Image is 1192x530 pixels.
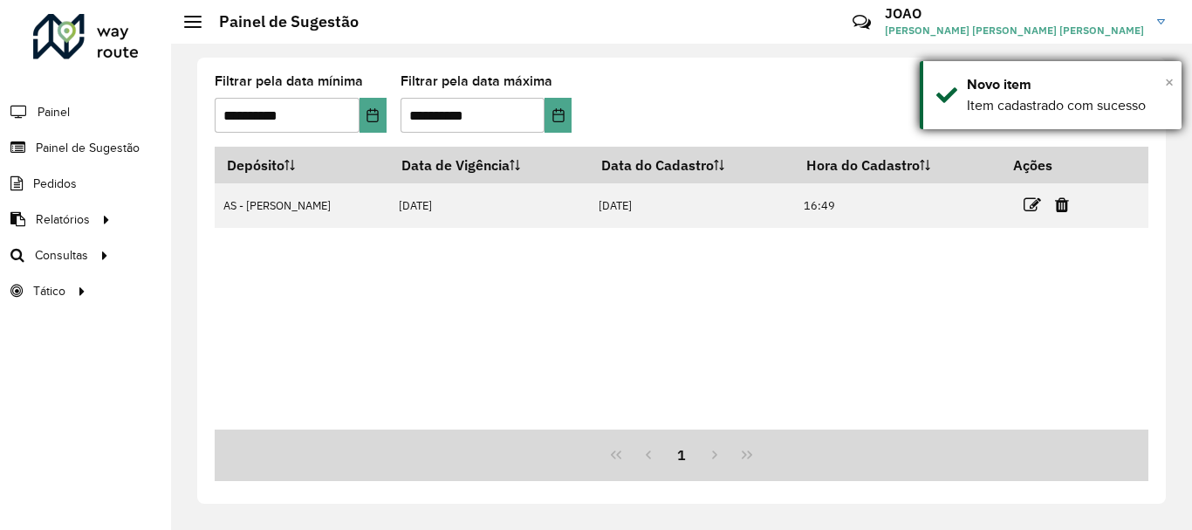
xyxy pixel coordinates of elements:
td: AS - [PERSON_NAME] [215,183,390,228]
a: Excluir [1055,193,1069,217]
button: Close [1165,69,1174,95]
div: Item cadastrado com sucesso [967,95,1168,116]
button: Choose Date [360,98,387,133]
span: Painel de Sugestão [36,139,140,157]
h3: JOAO [885,5,1144,22]
th: Data do Cadastro [589,147,794,183]
th: Hora do Cadastro [795,147,1002,183]
label: Filtrar pela data máxima [401,71,552,92]
span: Consultas [35,246,88,265]
a: Editar [1024,193,1041,217]
span: Relatórios [36,210,90,229]
span: Pedidos [33,175,77,193]
label: Filtrar pela data mínima [215,71,363,92]
span: × [1165,72,1174,92]
td: [DATE] [589,183,794,228]
td: 16:49 [795,183,1002,228]
button: 1 [665,438,698,471]
th: Ações [1001,147,1106,183]
th: Depósito [215,147,390,183]
button: Choose Date [545,98,572,133]
div: Novo item [967,74,1168,95]
th: Data de Vigência [390,147,589,183]
td: [DATE] [390,183,589,228]
span: Tático [33,282,65,300]
span: Painel [38,103,70,121]
h2: Painel de Sugestão [202,12,359,31]
span: [PERSON_NAME] [PERSON_NAME] [PERSON_NAME] [885,23,1144,38]
a: Contato Rápido [843,3,880,41]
